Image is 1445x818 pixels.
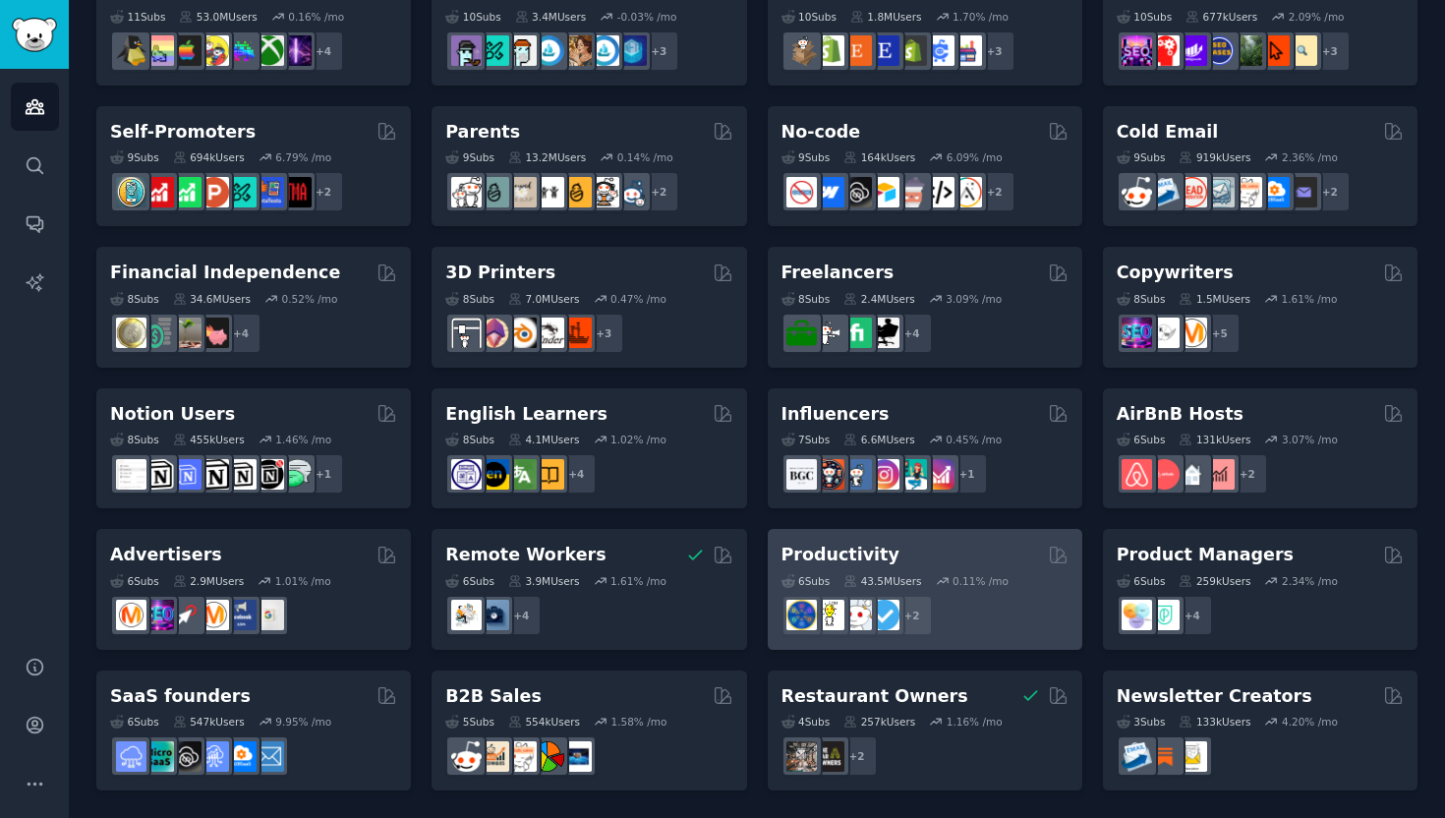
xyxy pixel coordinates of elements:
div: 9 Sub s [445,150,494,164]
div: 1.8M Users [850,10,922,24]
div: 131k Users [1179,433,1250,446]
img: content_marketing [1177,318,1207,348]
img: TechSEO [1149,35,1180,66]
img: FreeNotionTemplates [171,459,202,490]
img: gamers [226,35,257,66]
div: 0.47 % /mo [610,292,666,306]
div: + 3 [583,313,624,354]
div: + 3 [638,30,679,72]
h2: Self-Promoters [110,120,256,145]
h2: AirBnB Hosts [1117,402,1243,427]
img: Freelancers [869,318,899,348]
div: + 2 [892,595,933,636]
img: OpenseaMarket [589,35,619,66]
div: 455k Users [173,433,245,446]
h2: Remote Workers [445,543,606,567]
img: socialmedia [814,459,844,490]
img: The_SEO [1287,35,1317,66]
img: sales [451,741,482,772]
img: CryptoArt [561,35,592,66]
h2: Newsletter Creators [1117,684,1312,709]
div: 1.46 % /mo [275,433,331,446]
img: blender [506,318,537,348]
div: 1.61 % /mo [610,574,666,588]
h2: English Learners [445,402,607,427]
img: XboxGamers [254,35,284,66]
img: betatests [254,177,284,207]
img: Etsy [841,35,872,66]
img: reviewmyshopify [896,35,927,66]
div: 257k Users [843,715,915,729]
img: Fiverr [841,318,872,348]
img: LearnEnglishOnReddit [534,459,564,490]
div: 2.09 % /mo [1289,10,1345,24]
img: macgaming [171,35,202,66]
div: 259k Users [1179,574,1250,588]
img: AirBnBInvesting [1204,459,1235,490]
div: 9 Sub s [1117,150,1166,164]
div: + 4 [500,595,542,636]
div: 6 Sub s [781,574,831,588]
div: 2.34 % /mo [1282,574,1338,588]
div: 0.45 % /mo [946,433,1002,446]
div: 1.70 % /mo [953,10,1009,24]
img: PPC [171,600,202,630]
div: 6.6M Users [843,433,915,446]
img: ProductMgmt [1149,600,1180,630]
div: 0.52 % /mo [282,292,338,306]
div: 133k Users [1179,715,1250,729]
div: + 3 [974,30,1015,72]
div: 4 Sub s [781,715,831,729]
img: LeadGeneration [1177,177,1207,207]
img: TwitchStreaming [281,35,312,66]
img: selfpromotion [171,177,202,207]
img: NFTExchange [451,35,482,66]
img: AskNotion [226,459,257,490]
img: Instagram [841,459,872,490]
div: 2.9M Users [173,574,245,588]
img: salestechniques [479,741,509,772]
div: + 1 [947,453,988,495]
img: SEO_cases [1204,35,1235,66]
img: forhire [786,318,817,348]
h2: Notion Users [110,402,235,427]
h2: Productivity [781,543,899,567]
div: + 5 [1199,313,1241,354]
div: 1.16 % /mo [947,715,1003,729]
img: languagelearning [451,459,482,490]
h2: 3D Printers [445,261,555,285]
div: + 1 [303,453,344,495]
div: + 2 [1309,171,1351,212]
img: TestMyApp [281,177,312,207]
div: 10 Sub s [781,10,837,24]
img: nocodelowcode [896,177,927,207]
img: SEO [144,600,174,630]
img: daddit [451,177,482,207]
div: 1.5M Users [1179,292,1250,306]
img: Emailmarketing [1149,177,1180,207]
div: + 2 [1227,453,1268,495]
img: FacebookAds [226,600,257,630]
h2: SaaS founders [110,684,251,709]
img: ProductHunters [199,177,229,207]
img: NoCodeSaaS [171,741,202,772]
div: 1.58 % /mo [610,715,666,729]
img: alphaandbetausers [226,177,257,207]
div: 919k Users [1179,150,1250,164]
div: + 4 [892,313,933,354]
img: shopify [814,35,844,66]
div: 7 Sub s [781,433,831,446]
img: 3Dmodeling [479,318,509,348]
div: 8 Sub s [110,433,159,446]
img: notioncreations [144,459,174,490]
div: 3 Sub s [1117,715,1166,729]
div: + 2 [974,171,1015,212]
div: 3.09 % /mo [946,292,1002,306]
img: SingleParents [479,177,509,207]
h2: Copywriters [1117,261,1234,285]
img: InstagramGrowthTips [924,459,954,490]
img: advertising [199,600,229,630]
img: BeautyGuruChatter [786,459,817,490]
img: airbnb_hosts [1122,459,1152,490]
img: rentalproperties [1177,459,1207,490]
